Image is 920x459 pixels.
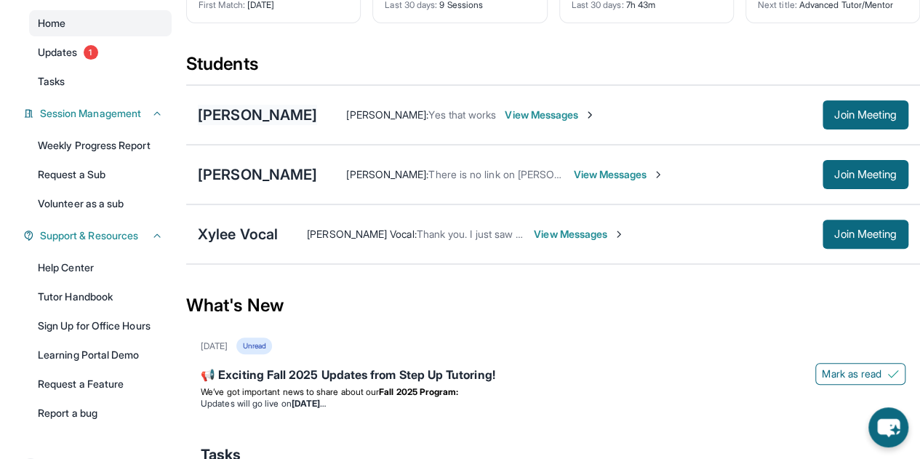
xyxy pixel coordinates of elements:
[40,228,138,243] span: Support & Resources
[834,111,897,119] span: Join Meeting
[573,167,664,182] span: View Messages
[186,274,920,338] div: What's New
[652,169,664,180] img: Chevron-Right
[823,100,908,129] button: Join Meeting
[34,106,163,121] button: Session Management
[198,224,278,244] div: Xylee Vocal
[29,132,172,159] a: Weekly Progress Report
[29,39,172,65] a: Updates1
[346,108,428,121] span: [PERSON_NAME] :
[823,160,908,189] button: Join Meeting
[613,228,625,240] img: Chevron-Right
[534,227,625,242] span: View Messages
[823,220,908,249] button: Join Meeting
[29,284,172,310] a: Tutor Handbook
[29,313,172,339] a: Sign Up for Office Hours
[307,228,416,240] span: [PERSON_NAME] Vocal :
[34,228,163,243] button: Support & Resources
[834,230,897,239] span: Join Meeting
[292,398,326,409] strong: [DATE]
[822,367,881,381] span: Mark as read
[834,170,897,179] span: Join Meeting
[29,371,172,397] a: Request a Feature
[198,105,317,125] div: [PERSON_NAME]
[198,164,317,185] div: [PERSON_NAME]
[201,366,905,386] div: 📢 Exciting Fall 2025 Updates from Step Up Tutoring!
[186,52,920,84] div: Students
[29,255,172,281] a: Help Center
[417,228,558,240] span: Thank you. I just saw the email
[815,363,905,385] button: Mark as read
[29,342,172,368] a: Learning Portal Demo
[584,109,596,121] img: Chevron-Right
[38,74,65,89] span: Tasks
[29,68,172,95] a: Tasks
[38,45,78,60] span: Updates
[38,16,65,31] span: Home
[201,340,228,352] div: [DATE]
[428,108,496,121] span: Yes that works
[505,108,596,122] span: View Messages
[29,161,172,188] a: Request a Sub
[29,191,172,217] a: Volunteer as a sub
[29,10,172,36] a: Home
[84,45,98,60] span: 1
[236,338,271,354] div: Unread
[201,386,379,397] span: We’ve got important news to share about our
[40,106,141,121] span: Session Management
[868,407,908,447] button: chat-button
[379,386,458,397] strong: Fall 2025 Program:
[346,168,428,180] span: [PERSON_NAME] :
[29,400,172,426] a: Report a bug
[887,368,899,380] img: Mark as read
[201,398,905,410] li: Updates will go live on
